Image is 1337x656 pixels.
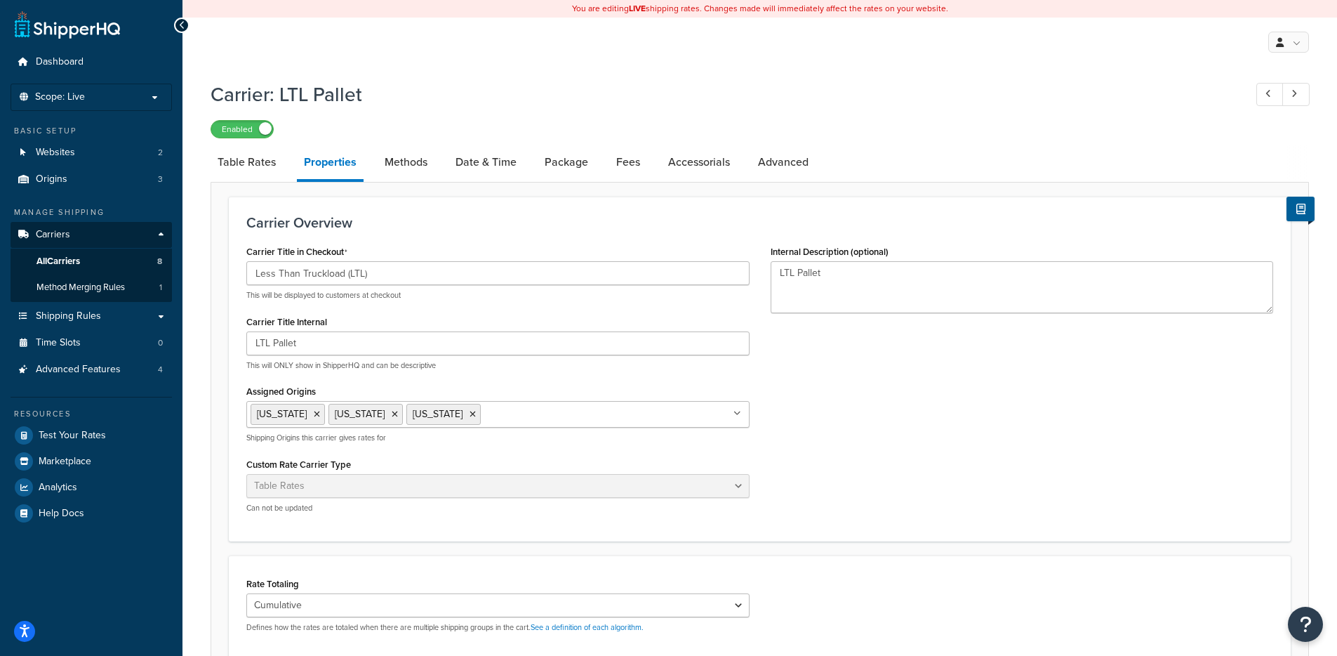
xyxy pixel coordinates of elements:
[36,147,75,159] span: Websites
[413,407,463,421] span: [US_STATE]
[39,456,91,468] span: Marketplace
[11,423,172,448] a: Test Your Rates
[158,147,163,159] span: 2
[11,222,172,248] a: Carriers
[257,407,307,421] span: [US_STATE]
[11,475,172,500] a: Analytics
[1286,197,1315,221] button: Show Help Docs
[246,433,750,443] p: Shipping Origins this carrier gives rates for
[11,357,172,383] li: Advanced Features
[11,408,172,420] div: Resources
[246,622,750,633] p: Defines how the rates are totaled when there are multiple shipping groups in the cart.
[158,364,163,376] span: 4
[36,310,101,322] span: Shipping Rules
[11,140,172,166] li: Websites
[1282,83,1310,106] a: Next Record
[378,145,434,179] a: Methods
[158,173,163,185] span: 3
[246,503,750,513] p: Can not be updated
[246,386,316,397] label: Assigned Origins
[158,337,163,349] span: 0
[11,206,172,218] div: Manage Shipping
[751,145,816,179] a: Advanced
[11,501,172,526] a: Help Docs
[159,282,162,294] span: 1
[39,430,106,442] span: Test Your Rates
[211,145,283,179] a: Table Rates
[1256,83,1284,106] a: Previous Record
[36,173,67,185] span: Origins
[246,317,327,327] label: Carrier Title Internal
[11,449,172,474] a: Marketplace
[609,145,647,179] a: Fees
[629,2,646,15] b: LIVE
[771,247,889,257] label: Internal Description (optional)
[246,247,347,258] label: Carrier Title in Checkout
[36,282,125,294] span: Method Merging Rules
[11,275,172,301] a: Method Merging Rules1
[246,579,299,589] label: Rate Totaling
[36,56,84,68] span: Dashboard
[448,145,524,179] a: Date & Time
[11,49,172,75] a: Dashboard
[11,357,172,383] a: Advanced Features4
[157,256,162,268] span: 8
[39,482,77,494] span: Analytics
[335,407,385,421] span: [US_STATE]
[211,81,1230,108] h1: Carrier: LTL Pallet
[11,125,172,137] div: Basic Setup
[36,364,121,376] span: Advanced Features
[1288,607,1323,642] button: Open Resource Center
[11,275,172,301] li: Method Merging Rules
[297,145,364,182] a: Properties
[11,249,172,275] a: AllCarriers8
[11,330,172,356] li: Time Slots
[11,303,172,329] a: Shipping Rules
[36,256,80,268] span: All Carriers
[246,360,750,371] p: This will ONLY show in ShipperHQ and can be descriptive
[246,215,1273,230] h3: Carrier Overview
[11,166,172,192] a: Origins3
[11,140,172,166] a: Websites2
[538,145,595,179] a: Package
[771,261,1274,313] textarea: LTL Pallet
[246,459,351,470] label: Custom Rate Carrier Type
[11,222,172,302] li: Carriers
[35,91,85,103] span: Scope: Live
[36,337,81,349] span: Time Slots
[661,145,737,179] a: Accessorials
[11,330,172,356] a: Time Slots0
[36,229,70,241] span: Carriers
[39,508,84,520] span: Help Docs
[11,166,172,192] li: Origins
[246,290,750,301] p: This will be displayed to customers at checkout
[211,121,273,138] label: Enabled
[531,622,644,633] a: See a definition of each algorithm.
